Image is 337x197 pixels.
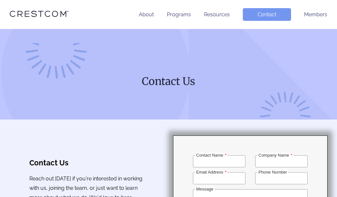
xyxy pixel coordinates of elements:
h1: Contact Us [44,75,293,88]
a: Members [304,11,327,18]
label: Email Address [195,170,227,175]
label: Company Name [257,153,293,158]
h3: Contact Us [29,159,144,167]
a: About [139,11,154,18]
label: Contact Name [195,153,227,158]
label: Phone Number [257,170,288,175]
a: Resources [204,11,230,18]
label: Message [195,187,214,191]
a: Contact [243,8,291,21]
a: Programs [167,11,191,18]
